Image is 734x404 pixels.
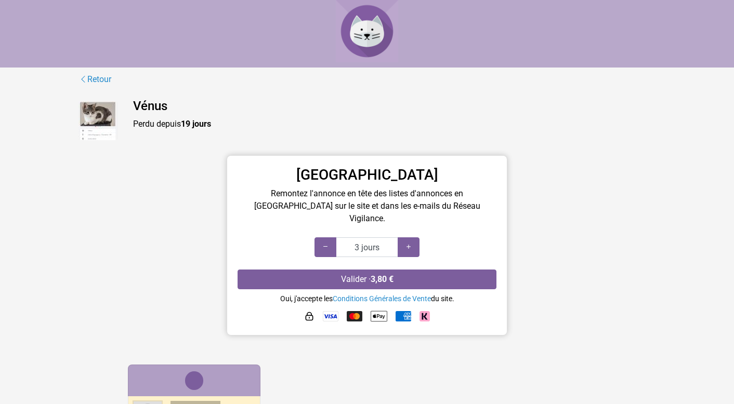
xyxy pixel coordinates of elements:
p: Remontez l'annonce en tête des listes d'annonces en [GEOGRAPHIC_DATA] sur le site et dans les e-m... [238,187,496,225]
img: Visa [323,311,338,321]
p: Perdu depuis [133,118,656,130]
h4: Vénus [133,99,656,114]
img: Apple Pay [371,308,387,325]
img: Mastercard [347,311,362,321]
img: American Express [396,311,411,321]
strong: 19 jours [181,119,211,129]
button: Valider ·3,80 € [238,270,496,289]
strong: 3,80 € [371,274,394,284]
h3: [GEOGRAPHIC_DATA] [238,166,496,184]
img: Klarna [420,311,430,321]
img: HTTPS : paiement sécurisé [304,311,314,321]
a: Conditions Générales de Vente [333,294,431,303]
small: Oui, j'accepte les du site. [280,294,454,303]
a: Retour [78,73,112,86]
